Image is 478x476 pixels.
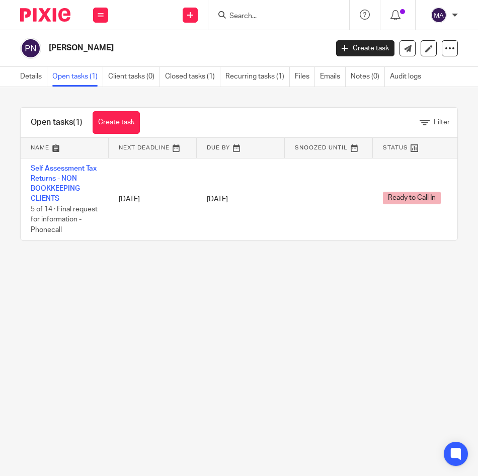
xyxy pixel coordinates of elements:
a: Open tasks (1) [52,67,103,87]
td: [DATE] [109,158,197,240]
img: svg%3E [431,7,447,23]
a: Emails [320,67,346,87]
h2: [PERSON_NAME] [49,43,267,53]
a: Files [295,67,315,87]
a: Self Assessment Tax Returns - NON BOOKKEEPING CLIENTS [31,165,97,203]
a: Notes (0) [351,67,385,87]
a: Client tasks (0) [108,67,160,87]
a: Create task [93,111,140,134]
a: Details [20,67,47,87]
img: Pixie [20,8,70,22]
span: Status [383,145,408,150]
img: svg%3E [20,38,41,59]
a: Create task [336,40,394,56]
a: Audit logs [390,67,426,87]
a: Recurring tasks (1) [225,67,290,87]
h1: Open tasks [31,117,83,128]
span: 5 of 14 · Final request for information - Phonecall [31,206,98,233]
span: Filter [434,119,450,126]
span: Ready to Call In [383,192,441,204]
a: Closed tasks (1) [165,67,220,87]
span: (1) [73,118,83,126]
input: Search [228,12,319,21]
span: Snoozed Until [295,145,348,150]
span: [DATE] [207,196,228,203]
